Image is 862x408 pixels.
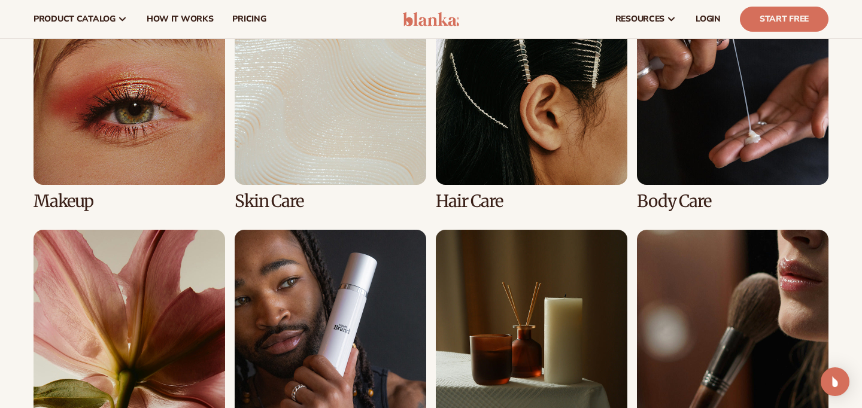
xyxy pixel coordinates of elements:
[637,192,828,211] h3: Body Care
[615,14,664,24] span: resources
[34,14,116,24] span: product catalog
[403,12,460,26] img: logo
[147,14,214,24] span: How It Works
[235,192,426,211] h3: Skin Care
[34,192,225,211] h3: Makeup
[696,14,721,24] span: LOGIN
[821,367,849,396] div: Open Intercom Messenger
[740,7,828,32] a: Start Free
[232,14,266,24] span: pricing
[436,192,627,211] h3: Hair Care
